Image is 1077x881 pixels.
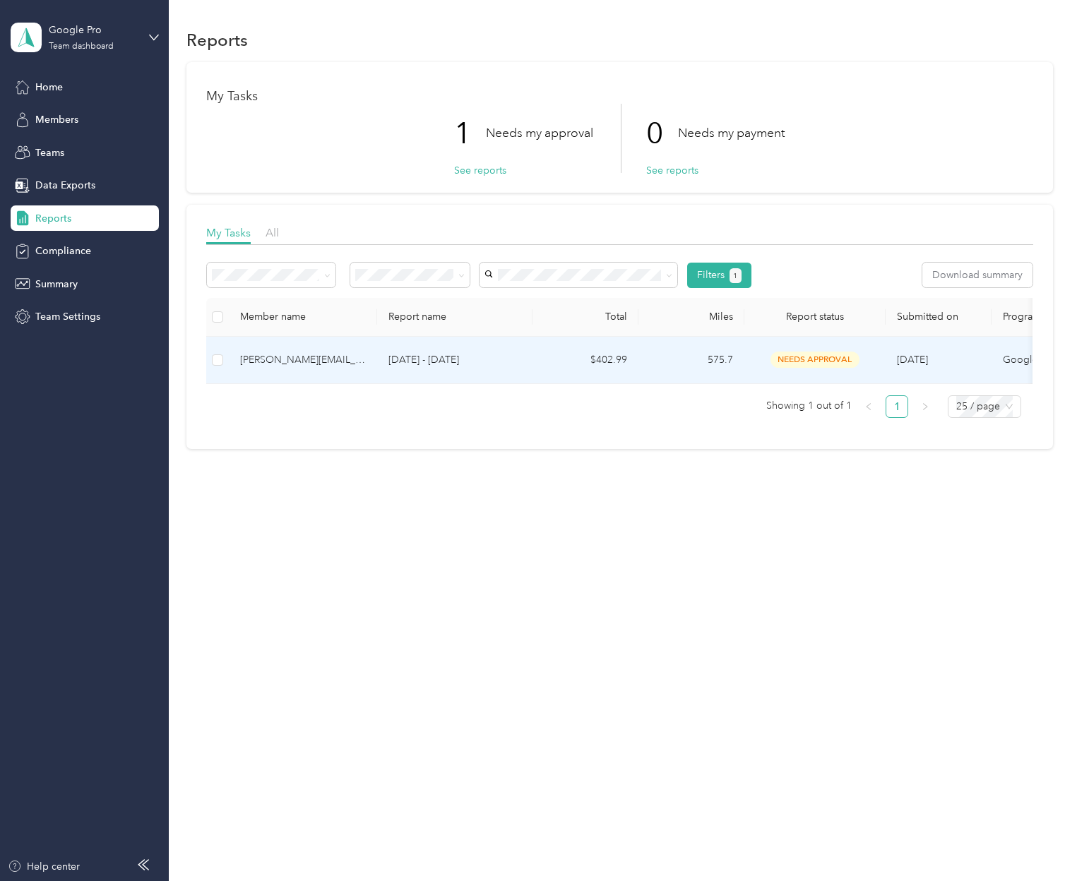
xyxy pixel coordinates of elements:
[266,226,279,239] span: All
[857,395,880,418] li: Previous Page
[897,354,928,366] span: [DATE]
[886,298,992,337] th: Submitted on
[638,337,744,384] td: 575.7
[733,270,737,282] span: 1
[454,104,486,163] p: 1
[687,263,751,288] button: Filters1
[454,163,506,178] button: See reports
[35,112,78,127] span: Members
[35,309,100,324] span: Team Settings
[998,802,1077,881] iframe: Everlance-gr Chat Button Frame
[886,395,908,418] li: 1
[914,395,936,418] button: right
[650,311,733,323] div: Miles
[730,268,742,283] button: 1
[646,163,698,178] button: See reports
[532,337,638,384] td: $402.99
[922,263,1033,287] button: Download summary
[49,42,114,51] div: Team dashboard
[544,311,627,323] div: Total
[857,395,880,418] button: left
[35,178,95,193] span: Data Exports
[186,32,248,47] h1: Reports
[921,402,929,411] span: right
[8,859,80,874] button: Help center
[956,396,1013,417] span: 25 / page
[756,311,874,323] span: Report status
[770,352,859,368] span: needs approval
[486,124,593,142] p: Needs my approval
[229,298,377,337] th: Member name
[377,298,532,337] th: Report name
[35,244,91,258] span: Compliance
[678,124,785,142] p: Needs my payment
[646,104,678,163] p: 0
[886,396,908,417] a: 1
[388,352,521,368] p: [DATE] - [DATE]
[206,89,1033,104] h1: My Tasks
[206,226,251,239] span: My Tasks
[914,395,936,418] li: Next Page
[240,352,366,368] div: [PERSON_NAME][EMAIL_ADDRESS][PERSON_NAME][DOMAIN_NAME]
[948,395,1021,418] div: Page Size
[35,80,63,95] span: Home
[766,395,852,416] span: Showing 1 out of 1
[49,23,137,37] div: Google Pro
[35,211,71,226] span: Reports
[35,145,64,160] span: Teams
[864,402,873,411] span: left
[35,277,78,292] span: Summary
[240,311,366,323] div: Member name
